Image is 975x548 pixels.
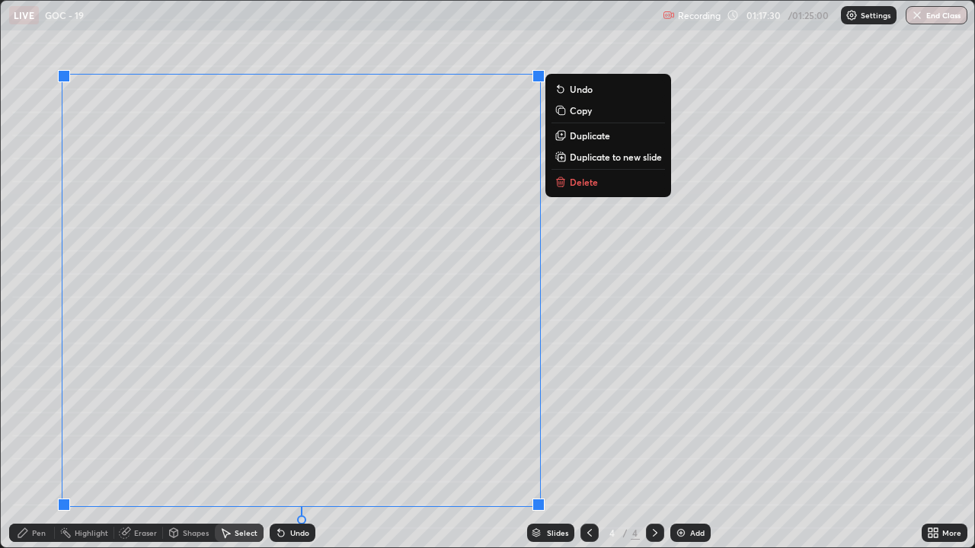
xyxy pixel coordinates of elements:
[551,173,665,191] button: Delete
[605,528,620,537] div: 4
[551,80,665,98] button: Undo
[678,10,721,21] p: Recording
[911,9,923,21] img: end-class-cross
[14,9,34,21] p: LIVE
[551,126,665,145] button: Duplicate
[570,83,593,95] p: Undo
[631,526,640,540] div: 4
[675,527,687,539] img: add-slide-button
[183,529,209,537] div: Shapes
[75,529,108,537] div: Highlight
[570,104,592,116] p: Copy
[690,529,705,537] div: Add
[551,101,665,119] button: Copy
[570,176,598,188] p: Delete
[45,9,84,21] p: GOC - 19
[32,529,46,537] div: Pen
[570,129,610,142] p: Duplicate
[663,9,675,21] img: recording.375f2c34.svg
[942,529,961,537] div: More
[235,529,257,537] div: Select
[846,9,858,21] img: class-settings-icons
[570,151,662,163] p: Duplicate to new slide
[623,528,628,537] div: /
[861,11,890,19] p: Settings
[290,529,309,537] div: Undo
[551,148,665,166] button: Duplicate to new slide
[906,6,967,24] button: End Class
[547,529,568,537] div: Slides
[134,529,157,537] div: Eraser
